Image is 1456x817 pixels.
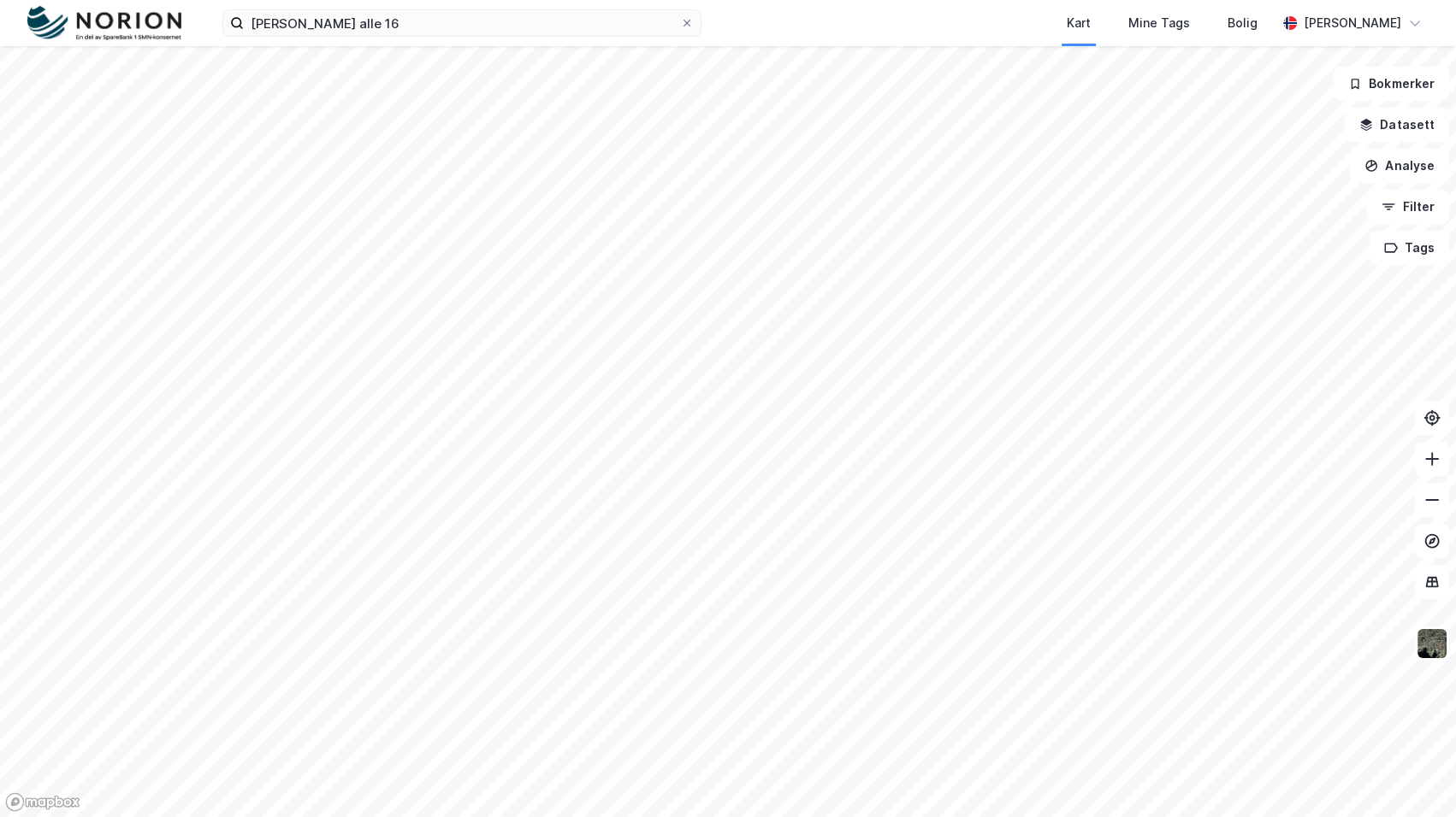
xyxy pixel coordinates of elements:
button: Analyse [1350,149,1449,183]
button: Tags [1370,231,1449,265]
a: Mapbox homepage [5,792,80,812]
button: Bokmerker [1334,67,1449,101]
div: Kart [1067,13,1091,33]
button: Filter [1367,190,1449,224]
img: 9k= [1416,627,1448,660]
img: norion-logo.80e7a08dc31c2e691866.png [27,6,181,41]
input: Søk på adresse, matrikkel, gårdeiere, leietakere eller personer [244,10,680,36]
button: Datasett [1345,108,1449,142]
div: Bolig [1228,13,1258,33]
div: Kontrollprogram for chat [1370,735,1456,817]
div: Mine Tags [1128,13,1190,33]
iframe: Chat Widget [1370,735,1456,817]
div: [PERSON_NAME] [1304,13,1401,33]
